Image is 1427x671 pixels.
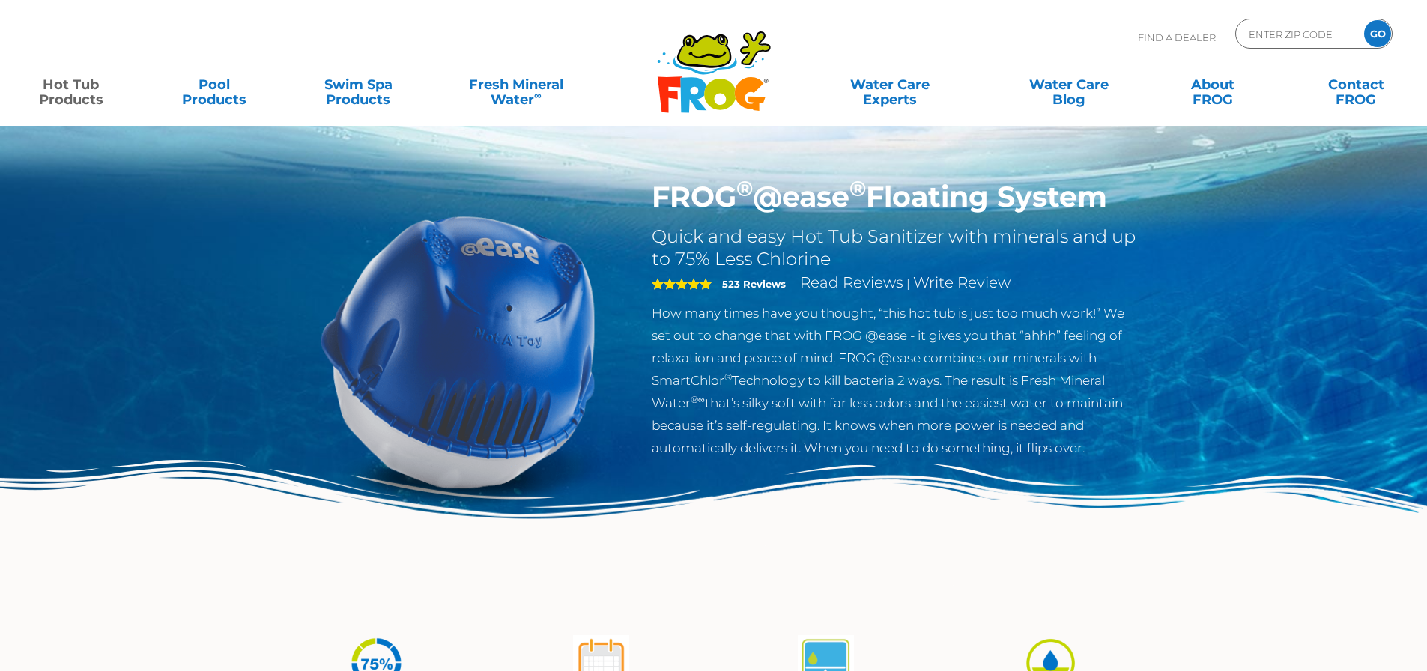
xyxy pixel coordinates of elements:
h1: FROG @ease Floating System [652,180,1141,214]
a: Swim SpaProducts [303,70,414,100]
a: PoolProducts [159,70,270,100]
sup: ® [849,175,866,201]
sup: ∞ [534,89,542,101]
a: Water CareExperts [799,70,981,100]
a: Write Review [913,273,1011,291]
a: Hot TubProducts [15,70,127,100]
a: Fresh MineralWater∞ [446,70,586,100]
sup: ® [736,175,753,201]
p: How many times have you thought, “this hot tub is just too much work!” We set out to change that ... [652,302,1141,459]
sup: ®∞ [691,394,705,405]
input: Zip Code Form [1247,23,1348,45]
p: Find A Dealer [1138,19,1216,56]
strong: 523 Reviews [722,278,786,290]
input: GO [1364,20,1391,47]
span: | [906,276,910,291]
a: ContactFROG [1300,70,1412,100]
span: 5 [652,278,712,290]
h2: Quick and easy Hot Tub Sanitizer with minerals and up to 75% Less Chlorine [652,225,1141,270]
sup: ® [724,371,732,383]
a: Read Reviews [800,273,903,291]
img: hot-tub-product-atease-system.png [287,180,630,523]
a: AboutFROG [1157,70,1268,100]
a: Water CareBlog [1013,70,1124,100]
